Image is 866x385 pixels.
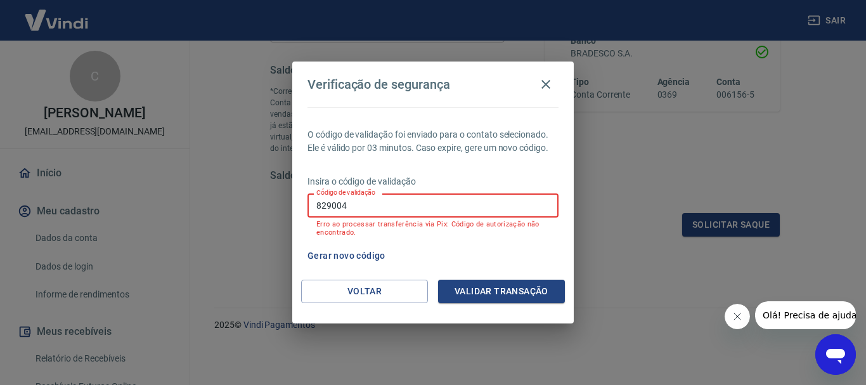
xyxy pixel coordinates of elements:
iframe: Botão para abrir a janela de mensagens [815,334,856,375]
iframe: Fechar mensagem [725,304,750,329]
p: Insira o código de validação [307,175,559,188]
label: Código de validação [316,188,375,197]
iframe: Mensagem da empresa [755,301,856,329]
button: Gerar novo código [302,244,391,268]
button: Validar transação [438,280,565,303]
button: Voltar [301,280,428,303]
p: Erro ao processar transferência via Pix: Código de autorização não encontrado. [316,220,550,237]
h4: Verificação de segurança [307,77,450,92]
span: Olá! Precisa de ajuda? [8,9,107,19]
p: O código de validação foi enviado para o contato selecionado. Ele é válido por 03 minutos. Caso e... [307,128,559,155]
